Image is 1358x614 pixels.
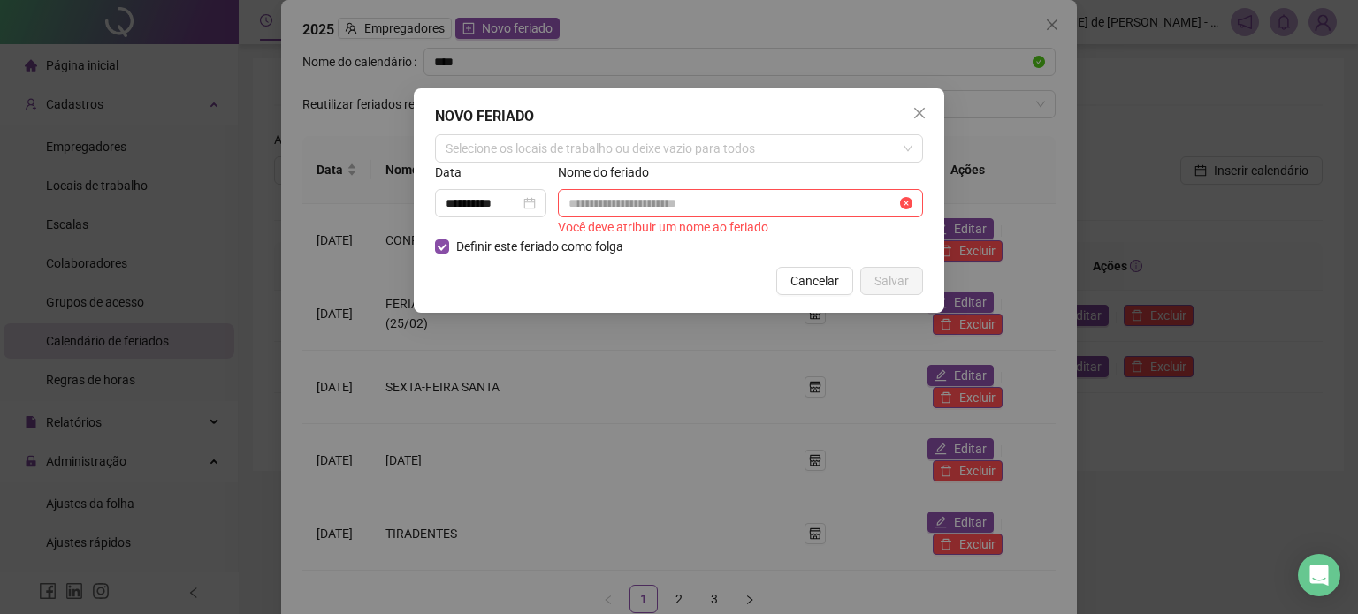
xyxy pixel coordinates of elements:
[776,267,853,295] button: Cancelar
[558,217,923,237] div: Você deve atribuir um nome ao feriado
[435,163,473,182] label: Data
[912,106,927,120] span: close
[790,271,839,291] span: Cancelar
[558,163,660,182] label: Nome do feriado
[905,99,934,127] button: Close
[449,237,630,256] span: Definir este feriado como folga
[860,267,923,295] button: Salvar
[1298,554,1340,596] div: Open Intercom Messenger
[435,106,923,127] div: NOVO FERIADO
